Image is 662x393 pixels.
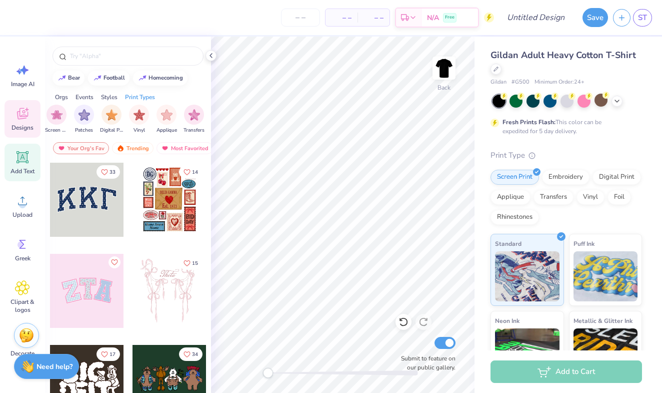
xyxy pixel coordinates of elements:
button: football [88,71,129,86]
div: Trending [112,142,153,154]
div: Foil [607,190,631,205]
button: Like [96,165,120,179]
img: Standard [495,251,559,301]
button: Like [108,256,120,268]
span: Gildan [490,78,506,87]
img: Applique Image [161,109,172,121]
div: Screen Print [490,170,539,185]
div: filter for Transfers [183,105,204,134]
img: Patches Image [78,109,90,121]
img: most_fav.gif [57,145,65,152]
img: Metallic & Glitter Ink [573,328,638,378]
span: – – [363,13,383,23]
div: Orgs [55,93,68,102]
span: Clipart & logos [6,298,39,314]
span: Standard [495,238,521,249]
button: filter button [45,105,68,134]
div: filter for Patches [74,105,94,134]
div: Your Org's Fav [53,142,109,154]
span: 33 [109,170,115,175]
div: This color can be expedited for 5 day delivery. [502,118,625,136]
span: N/A [427,13,439,23]
button: Like [179,256,202,270]
span: Patches [75,127,93,134]
div: Applique [490,190,530,205]
div: Events [75,93,93,102]
span: Decorate [10,349,34,357]
span: 14 [192,170,198,175]
span: Vinyl [133,127,145,134]
div: filter for Screen Print [45,105,68,134]
img: trend_line.gif [58,75,66,81]
button: Save [582,8,608,27]
div: Accessibility label [263,368,273,378]
a: ST [633,9,652,27]
span: Designs [11,124,33,132]
span: Greek [15,254,30,262]
div: Most Favorited [156,142,213,154]
div: Transfers [533,190,573,205]
span: Neon Ink [495,315,519,326]
span: Free [445,14,454,21]
button: homecoming [133,71,187,86]
img: Screen Print Image [51,109,62,121]
div: Vinyl [576,190,604,205]
span: Applique [156,127,177,134]
span: Screen Print [45,127,68,134]
div: bear [68,75,80,81]
img: Vinyl Image [133,109,145,121]
button: filter button [183,105,204,134]
button: filter button [74,105,94,134]
strong: Fresh Prints Flash: [502,118,555,126]
div: Rhinestones [490,210,539,225]
img: most_fav.gif [161,145,169,152]
div: football [103,75,125,81]
strong: Need help? [36,362,72,371]
span: 17 [109,352,115,357]
span: – – [331,13,351,23]
input: Try "Alpha" [69,51,197,61]
div: filter for Applique [156,105,177,134]
span: Digital Print [100,127,123,134]
img: Puff Ink [573,251,638,301]
span: 15 [192,261,198,266]
button: bear [52,71,84,86]
div: Embroidery [542,170,589,185]
button: filter button [156,105,177,134]
span: Add Text [10,167,34,175]
button: Like [179,347,202,361]
button: filter button [129,105,149,134]
img: Digital Print Image [106,109,117,121]
img: Transfers Image [188,109,200,121]
span: 34 [192,352,198,357]
span: Image AI [11,80,34,88]
div: filter for Vinyl [129,105,149,134]
input: Untitled Design [499,8,572,28]
span: Transfers [183,127,204,134]
span: Minimum Order: 24 + [534,78,584,87]
div: Styles [101,93,117,102]
div: Back [437,83,450,92]
span: Gildan Adult Heavy Cotton T-Shirt [490,49,636,61]
img: Back [434,58,454,78]
input: – – [281,9,320,27]
span: ST [638,12,647,24]
span: Metallic & Glitter Ink [573,315,632,326]
span: # G500 [511,78,529,87]
div: Print Types [125,93,155,102]
button: Like [179,165,202,179]
img: trend_line.gif [93,75,101,81]
label: Submit to feature on our public gallery. [395,354,455,372]
img: trend_line.gif [138,75,146,81]
div: homecoming [148,75,183,81]
span: Puff Ink [573,238,594,249]
div: Print Type [490,150,642,161]
div: Digital Print [592,170,641,185]
img: trending.gif [116,145,124,152]
div: filter for Digital Print [100,105,123,134]
button: Like [96,347,120,361]
img: Neon Ink [495,328,559,378]
span: Upload [12,211,32,219]
button: filter button [100,105,123,134]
